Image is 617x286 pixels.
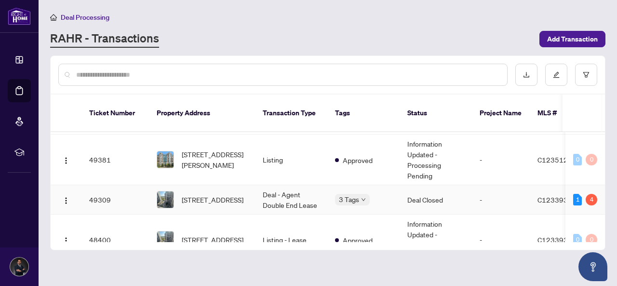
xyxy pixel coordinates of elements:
[8,7,31,25] img: logo
[61,13,109,22] span: Deal Processing
[58,232,74,247] button: Logo
[553,71,560,78] span: edit
[50,14,57,21] span: home
[400,95,472,132] th: Status
[255,95,327,132] th: Transaction Type
[400,185,472,215] td: Deal Closed
[81,215,149,265] td: 48400
[182,194,243,205] span: [STREET_ADDRESS]
[157,191,174,208] img: thumbnail-img
[81,135,149,185] td: 49381
[255,135,327,185] td: Listing
[537,195,577,204] span: C12339373
[583,71,590,78] span: filter
[400,135,472,185] td: Information Updated - Processing Pending
[545,64,567,86] button: edit
[62,237,70,245] img: Logo
[255,215,327,265] td: Listing - Lease
[537,155,577,164] span: C12351243
[539,31,605,47] button: Add Transaction
[182,234,243,245] span: [STREET_ADDRESS]
[182,149,247,170] span: [STREET_ADDRESS][PERSON_NAME]
[472,215,530,265] td: -
[50,30,159,48] a: RAHR - Transactions
[573,234,582,245] div: 0
[586,234,597,245] div: 0
[400,215,472,265] td: Information Updated - Processing Pending
[343,235,373,245] span: Approved
[10,258,28,276] img: Profile Icon
[472,135,530,185] td: -
[573,154,582,165] div: 0
[343,155,373,165] span: Approved
[255,185,327,215] td: Deal - Agent Double End Lease
[573,194,582,205] div: 1
[62,197,70,204] img: Logo
[547,31,598,47] span: Add Transaction
[58,152,74,167] button: Logo
[586,154,597,165] div: 0
[523,71,530,78] span: download
[361,197,366,202] span: down
[575,64,597,86] button: filter
[149,95,255,132] th: Property Address
[530,95,588,132] th: MLS #
[578,252,607,281] button: Open asap
[157,232,174,248] img: thumbnail-img
[58,192,74,207] button: Logo
[515,64,537,86] button: download
[472,185,530,215] td: -
[472,95,530,132] th: Project Name
[62,157,70,164] img: Logo
[81,95,149,132] th: Ticket Number
[327,95,400,132] th: Tags
[157,151,174,168] img: thumbnail-img
[339,194,359,205] span: 3 Tags
[586,194,597,205] div: 4
[81,185,149,215] td: 49309
[537,235,577,244] span: C12339373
